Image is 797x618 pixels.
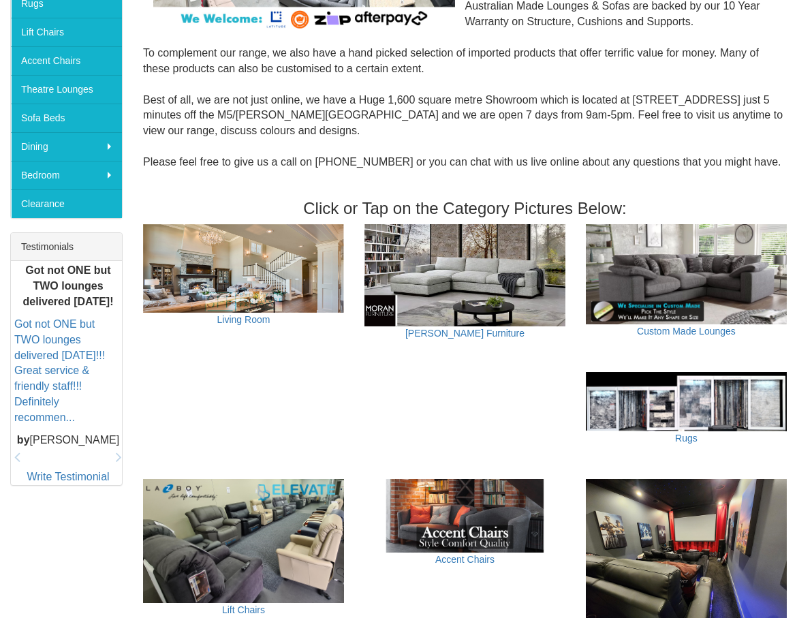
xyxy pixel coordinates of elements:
[586,224,787,324] img: Custom Made Lounges
[364,479,565,553] img: Accent Chairs
[11,18,122,46] a: Lift Chairs
[217,314,270,325] a: Living Room
[27,471,109,482] a: Write Testimonial
[11,161,122,189] a: Bedroom
[222,604,265,615] a: Lift Chairs
[14,318,105,423] a: Got not ONE but TWO lounges delivered [DATE]!!! Great service & friendly staff!!! Definitely reco...
[143,200,787,217] h3: Click or Tap on the Category Pictures Below:
[17,434,30,446] b: by
[11,75,122,104] a: Theatre Lounges
[586,372,787,431] img: Rugs
[364,224,565,326] img: Moran Furniture
[11,189,122,218] a: Clearance
[637,326,736,337] a: Custom Made Lounges
[11,46,122,75] a: Accent Chairs
[143,479,344,603] img: Lift Chairs
[11,233,122,261] div: Testimonials
[675,433,698,444] a: Rugs
[143,224,344,313] img: Living Room
[405,328,525,339] a: [PERSON_NAME] Furniture
[11,104,122,132] a: Sofa Beds
[435,554,495,565] a: Accent Chairs
[11,132,122,161] a: Dining
[14,433,122,448] p: [PERSON_NAME]
[22,265,113,308] b: Got not ONE but TWO lounges delivered [DATE]!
